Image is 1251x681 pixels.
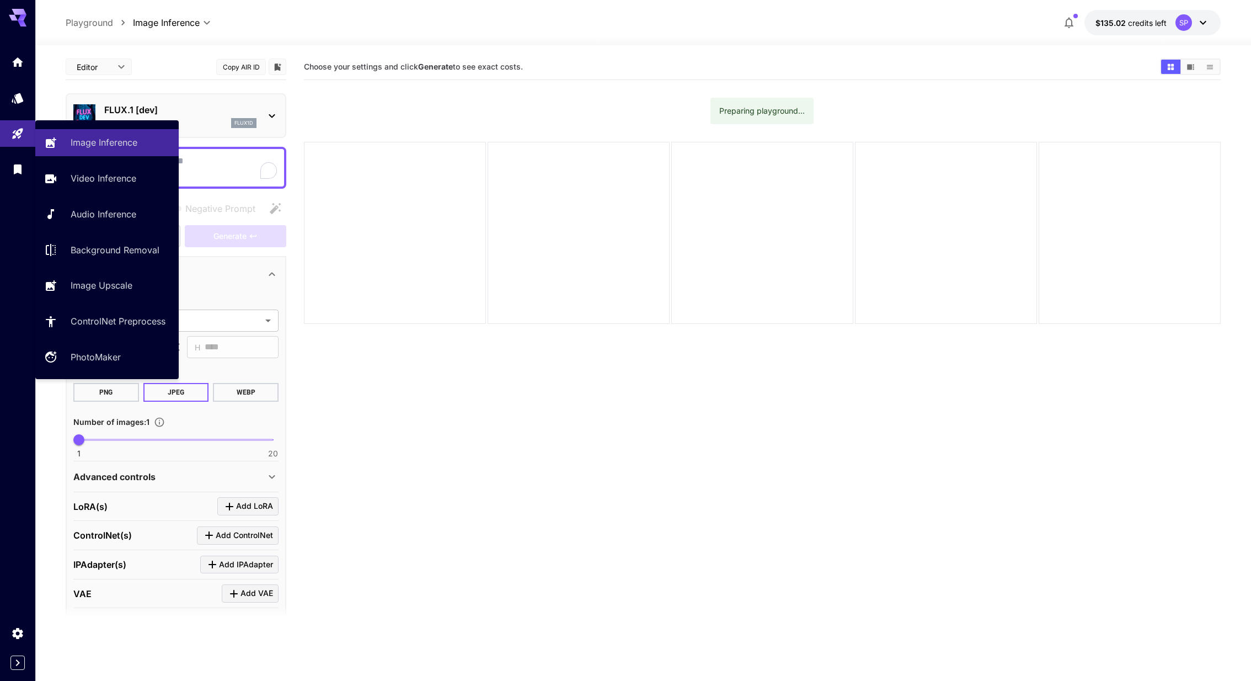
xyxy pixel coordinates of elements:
[219,558,273,572] span: Add IPAdapter
[35,129,179,156] a: Image Inference
[1161,60,1180,74] button: Show media in grid view
[719,101,805,121] div: Preparing playground...
[185,202,255,215] span: Negative Prompt
[71,243,159,257] p: Background Removal
[73,383,139,402] button: PNG
[71,279,132,292] p: Image Upscale
[11,162,24,176] div: Library
[272,60,282,73] button: Add to library
[143,383,209,402] button: JPEG
[1200,60,1220,74] button: Show media in list view
[35,165,179,192] a: Video Inference
[268,448,278,459] span: 20
[104,103,256,116] p: FLUX.1 [dev]
[1084,10,1221,35] button: $135.02413
[73,587,92,600] p: VAE
[35,308,179,335] a: ControlNet Preprocess
[216,59,266,75] button: Copy AIR ID
[234,119,253,127] p: flux1d
[71,315,165,328] p: ControlNet Preprocess
[71,208,136,221] p: Audio Inference
[11,127,24,141] div: Playground
[73,470,156,483] p: Advanced controls
[1175,14,1192,31] div: SP
[149,417,169,428] button: Specify how many images to generate in a single request. Each image generation will be charged se...
[66,16,113,29] p: Playground
[195,341,200,354] span: H
[71,350,121,364] p: PhotoMaker
[71,172,136,185] p: Video Inference
[11,626,24,640] div: Settings
[35,201,179,228] a: Audio Inference
[73,558,126,571] p: IPAdapter(s)
[73,417,149,427] span: Number of images : 1
[217,497,279,515] button: Click to add LoRA
[304,62,523,71] span: Choose your settings and click to see exact costs.
[11,55,24,69] div: Home
[1181,60,1200,74] button: Show media in video view
[418,62,453,71] b: Generate
[35,272,179,299] a: Image Upscale
[213,383,279,402] button: WEBP
[10,656,25,670] button: Expand sidebar
[1095,17,1167,29] div: $135.02413
[73,500,108,513] p: LoRA(s)
[133,16,200,29] span: Image Inference
[1128,18,1167,28] span: credits left
[163,201,264,215] span: Negative prompts are not compatible with the selected model.
[66,16,133,29] nav: breadcrumb
[236,499,273,513] span: Add LoRA
[77,448,81,459] span: 1
[73,529,132,542] p: ControlNet(s)
[35,236,179,263] a: Background Removal
[1160,58,1221,75] div: Show media in grid viewShow media in video viewShow media in list view
[216,529,273,542] span: Add ControlNet
[222,584,279,603] button: Click to add VAE
[240,587,273,600] span: Add VAE
[35,344,179,371] a: PhotoMaker
[71,136,137,149] p: Image Inference
[11,91,24,105] div: Models
[1095,18,1128,28] span: $135.02
[200,556,279,574] button: Click to add IPAdapter
[197,526,279,545] button: Click to add ControlNet
[77,61,111,73] span: Editor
